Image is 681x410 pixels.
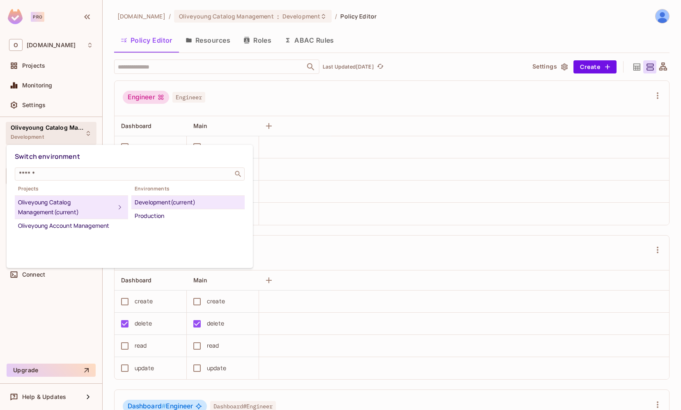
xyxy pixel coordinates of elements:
div: Production [135,211,241,221]
div: Oliveyoung Account Management [18,221,125,231]
div: Development (current) [135,197,241,207]
div: Oliveyoung Catalog Management (current) [18,197,115,217]
span: Switch environment [15,152,80,161]
span: Projects [15,186,128,192]
span: Environments [131,186,245,192]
